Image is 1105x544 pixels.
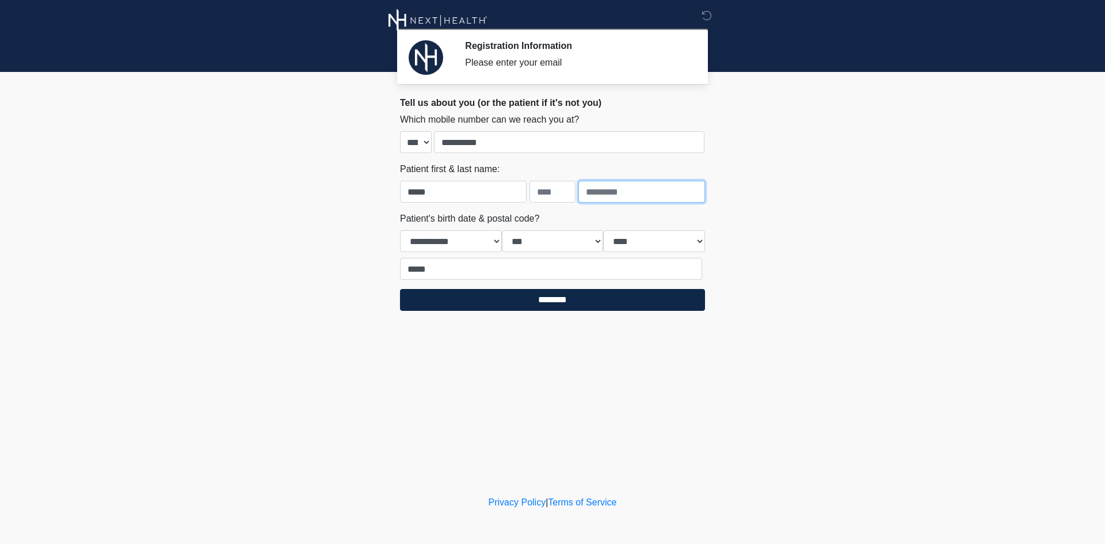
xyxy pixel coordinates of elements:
[546,497,548,507] a: |
[548,497,616,507] a: Terms of Service
[400,113,579,127] label: Which mobile number can we reach you at?
[465,40,688,51] h2: Registration Information
[388,9,487,32] img: Next Health Aventura Logo
[409,40,443,75] img: Agent Avatar
[489,497,546,507] a: Privacy Policy
[465,56,688,70] div: Please enter your email
[400,97,705,108] h2: Tell us about you (or the patient if it's not you)
[400,212,539,226] label: Patient's birth date & postal code?
[400,162,500,176] label: Patient first & last name:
